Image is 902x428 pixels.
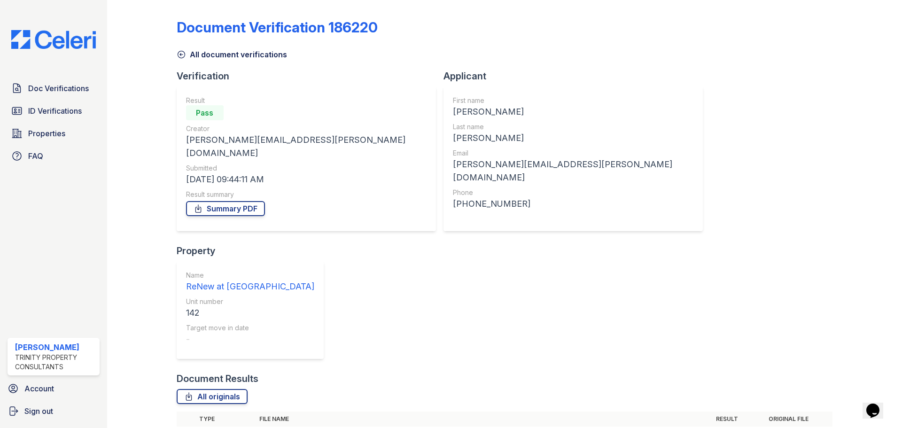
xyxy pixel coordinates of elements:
th: File name [256,412,712,427]
a: All document verifications [177,49,287,60]
div: Unit number [186,297,314,306]
div: [DATE] 09:44:11 AM [186,173,427,186]
div: Last name [453,122,693,132]
div: Property [177,244,331,257]
th: Type [195,412,256,427]
div: 142 [186,306,314,319]
a: Account [4,379,103,398]
div: Phone [453,188,693,197]
a: Name ReNew at [GEOGRAPHIC_DATA] [186,271,314,293]
a: All originals [177,389,248,404]
div: [PERSON_NAME][EMAIL_ADDRESS][PERSON_NAME][DOMAIN_NAME] [186,133,427,160]
div: [PERSON_NAME][EMAIL_ADDRESS][PERSON_NAME][DOMAIN_NAME] [453,158,693,184]
a: FAQ [8,147,100,165]
div: Email [453,148,693,158]
span: Doc Verifications [28,83,89,94]
div: Creator [186,124,427,133]
div: [PERSON_NAME] [453,105,693,118]
a: Properties [8,124,100,143]
a: Doc Verifications [8,79,100,98]
div: Trinity Property Consultants [15,353,96,372]
div: Name [186,271,314,280]
th: Result [712,412,765,427]
div: [PERSON_NAME] [453,132,693,145]
div: Submitted [186,163,427,173]
div: Document Verification 186220 [177,19,378,36]
span: ID Verifications [28,105,82,117]
span: Properties [28,128,65,139]
span: Sign out [24,405,53,417]
div: ReNew at [GEOGRAPHIC_DATA] [186,280,314,293]
div: Document Results [177,372,258,385]
div: First name [453,96,693,105]
div: Result summary [186,190,427,199]
a: Sign out [4,402,103,420]
img: CE_Logo_Blue-a8612792a0a2168367f1c8372b55b34899dd931a85d93a1a3d3e32e68fde9ad4.png [4,30,103,49]
a: ID Verifications [8,101,100,120]
div: Target move in date [186,323,314,333]
th: Original file [765,412,832,427]
div: Verification [177,70,443,83]
iframe: chat widget [863,390,893,419]
div: [PHONE_NUMBER] [453,197,693,210]
div: - [186,333,314,346]
div: Result [186,96,427,105]
div: [PERSON_NAME] [15,342,96,353]
span: Account [24,383,54,394]
div: Pass [186,105,224,120]
span: FAQ [28,150,43,162]
a: Summary PDF [186,201,265,216]
div: Applicant [443,70,710,83]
